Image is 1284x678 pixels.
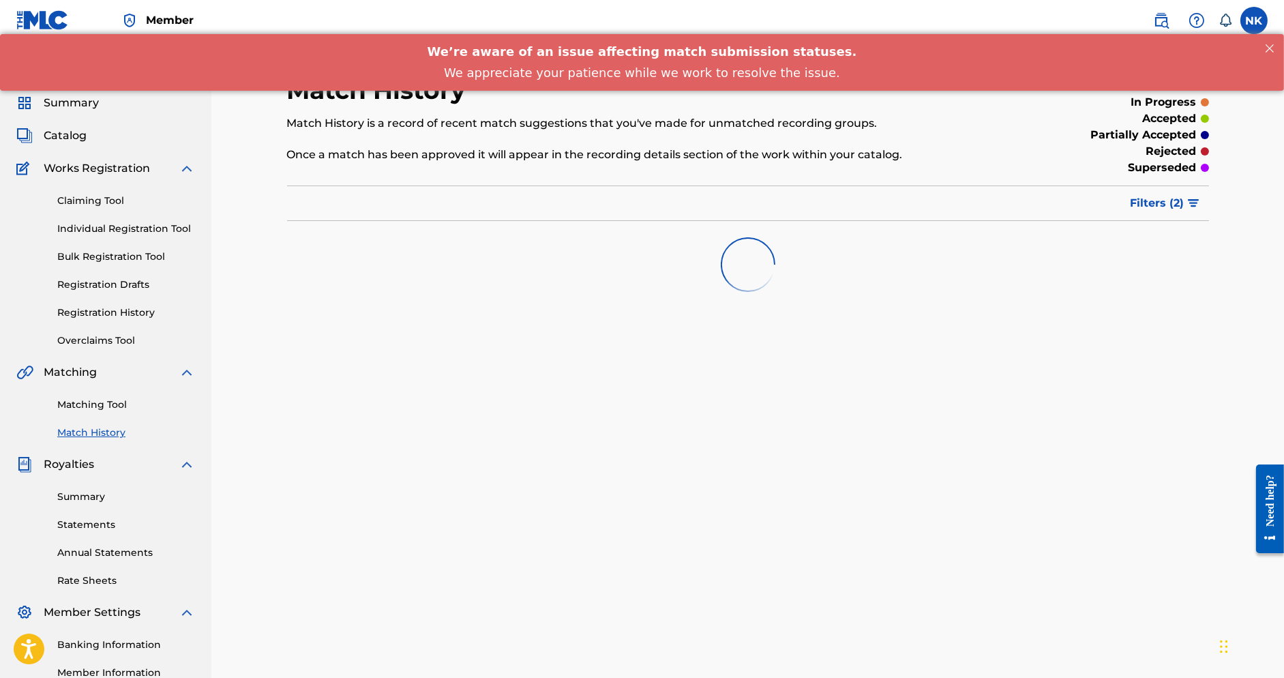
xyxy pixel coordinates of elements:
[179,364,195,381] img: expand
[44,364,97,381] span: Matching
[713,231,781,299] img: preloader
[57,518,195,532] a: Statements
[16,10,69,30] img: MLC Logo
[1148,7,1175,34] a: Public Search
[57,278,195,292] a: Registration Drafts
[1189,12,1205,29] img: help
[16,604,33,621] img: Member Settings
[44,456,94,473] span: Royalties
[57,574,195,588] a: Rate Sheets
[444,31,840,46] span: We appreciate your patience while we work to resolve the issue.
[287,115,997,132] p: Match History is a record of recent match suggestions that you've made for unmatched recording gr...
[1091,127,1197,143] p: partially accepted
[1188,199,1199,207] img: filter
[57,546,195,560] a: Annual Statements
[57,250,195,264] a: Bulk Registration Tool
[57,222,195,236] a: Individual Registration Tool
[16,128,87,144] a: CatalogCatalog
[1183,7,1210,34] div: Help
[16,456,33,473] img: Royalties
[44,604,140,621] span: Member Settings
[428,10,857,25] span: We’re aware of an issue affecting match submission statuses.
[57,306,195,320] a: Registration History
[44,95,99,111] span: Summary
[57,490,195,504] a: Summary
[179,160,195,177] img: expand
[287,147,997,163] p: Once a match has been approved it will appear in the recording details section of the work within...
[1129,160,1197,176] p: superseded
[57,638,195,652] a: Banking Information
[146,12,194,28] span: Member
[1131,94,1197,110] p: in progress
[44,128,87,144] span: Catalog
[179,456,195,473] img: expand
[1131,195,1184,211] span: Filters ( 2 )
[1153,12,1169,29] img: search
[1146,143,1197,160] p: rejected
[16,364,33,381] img: Matching
[57,398,195,412] a: Matching Tool
[1143,110,1197,127] p: accepted
[16,95,99,111] a: SummarySummary
[57,334,195,348] a: Overclaims Tool
[16,95,33,111] img: Summary
[121,12,138,29] img: Top Rightsholder
[1219,14,1232,27] div: Notifications
[44,160,150,177] span: Works Registration
[16,160,34,177] img: Works Registration
[57,426,195,440] a: Match History
[16,128,33,144] img: Catalog
[1246,454,1284,564] iframe: Resource Center
[1220,626,1228,667] div: Drag
[1122,186,1209,220] button: Filters (2)
[1216,613,1284,678] iframe: Chat Widget
[57,194,195,208] a: Claiming Tool
[179,604,195,621] img: expand
[1240,7,1268,34] div: User Menu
